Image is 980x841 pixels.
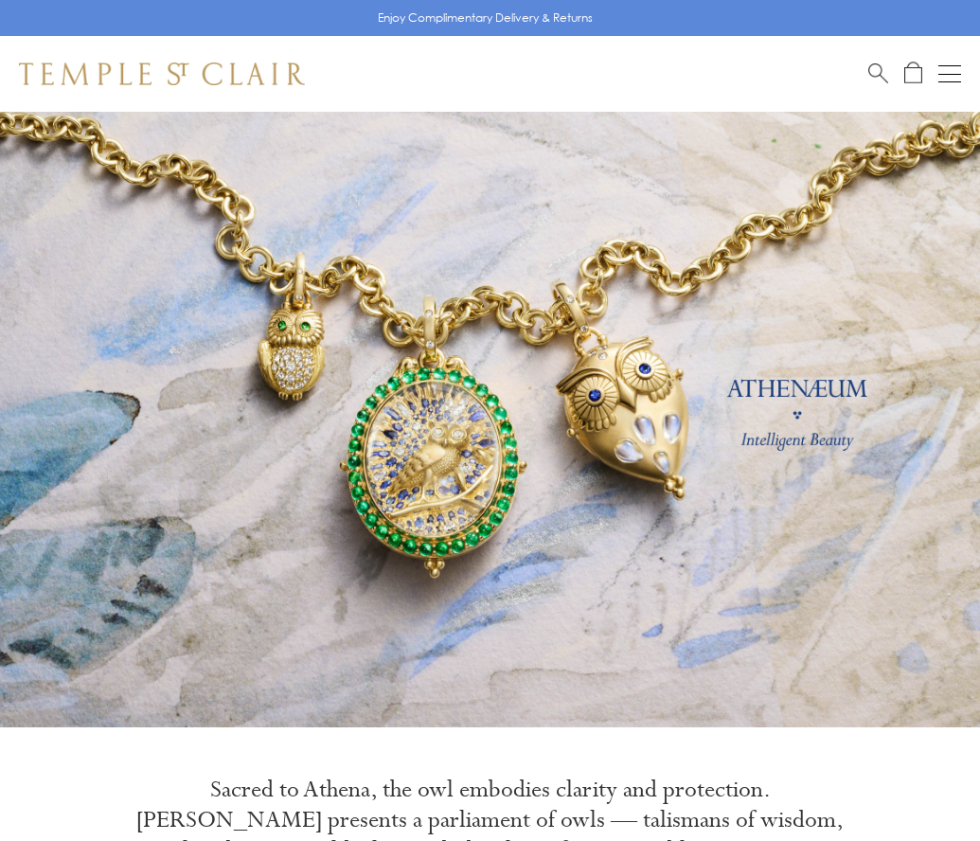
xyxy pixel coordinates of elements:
button: Open navigation [938,63,961,85]
a: Open Shopping Bag [904,62,922,85]
a: Search [868,62,888,85]
img: Temple St. Clair [19,63,305,85]
p: Enjoy Complimentary Delivery & Returns [378,9,593,27]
